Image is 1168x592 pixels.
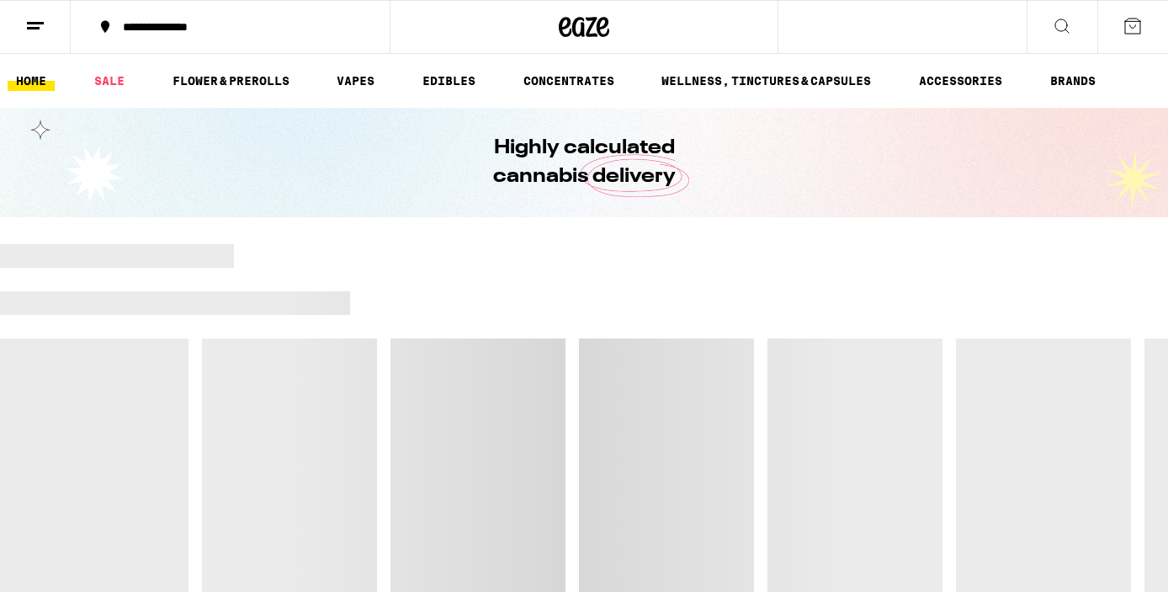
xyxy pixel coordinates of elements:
[8,71,55,91] a: HOME
[653,71,879,91] a: WELLNESS, TINCTURES & CAPSULES
[164,71,298,91] a: FLOWER & PREROLLS
[414,71,484,91] a: EDIBLES
[86,71,133,91] a: SALE
[445,134,723,191] h1: Highly calculated cannabis delivery
[328,71,383,91] a: VAPES
[911,71,1011,91] a: ACCESSORIES
[515,71,623,91] a: CONCENTRATES
[1042,71,1104,91] a: BRANDS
